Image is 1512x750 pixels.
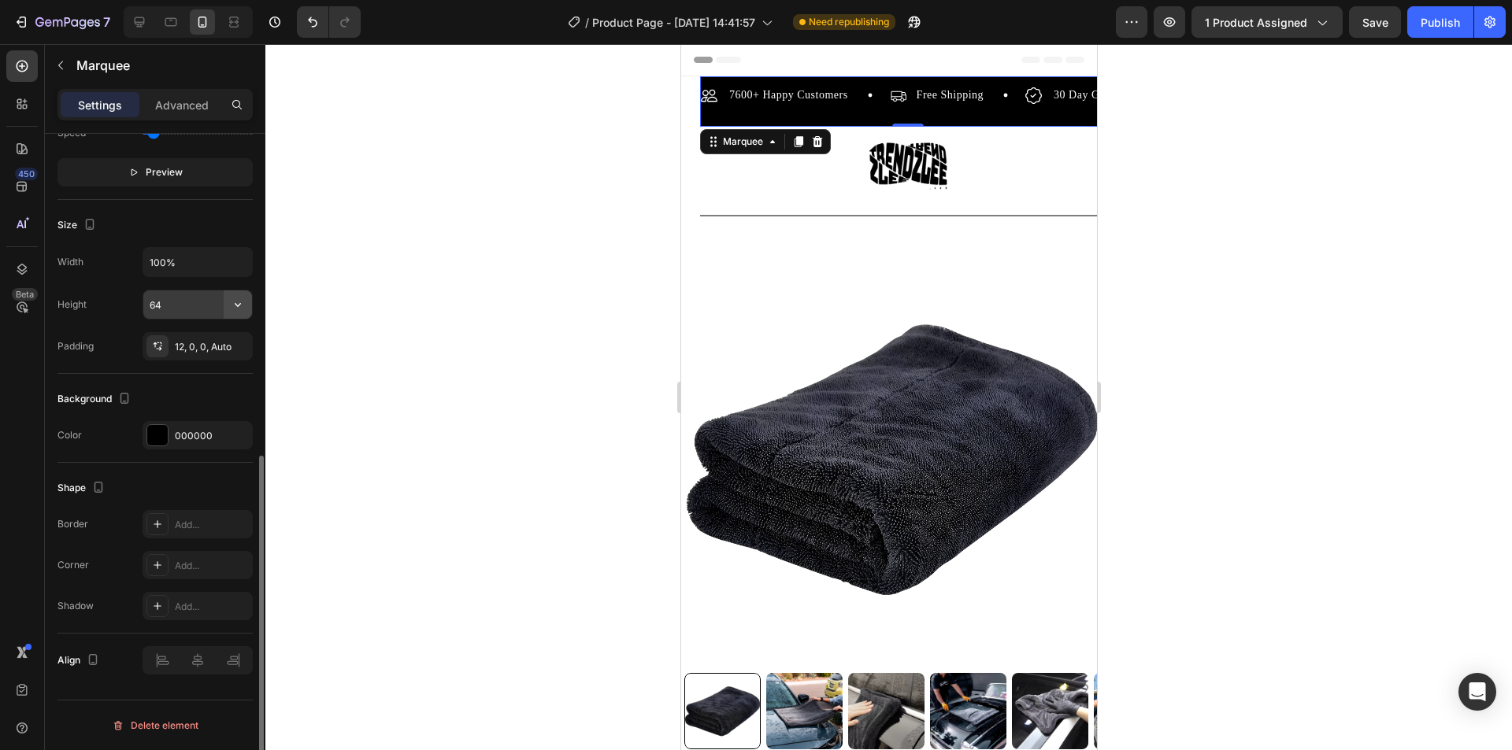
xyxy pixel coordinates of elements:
div: Width [57,255,83,269]
div: 450 [15,168,38,180]
iframe: To enrich screen reader interactions, please activate Accessibility in Grammarly extension settings [681,44,1097,750]
div: Delete element [112,716,198,735]
div: Shadow [57,599,94,613]
div: Padding [57,339,94,353]
div: Height [57,297,87,312]
button: Publish [1407,6,1473,38]
p: Marquee [76,56,246,75]
p: 7 [103,13,110,31]
div: Align [57,650,102,671]
p: Advanced [155,97,209,113]
div: Background [57,389,134,410]
div: 000000 [175,429,249,443]
div: Publish [1421,14,1460,31]
div: Beta [12,288,38,301]
div: Shape [57,478,108,499]
p: 30 Day Guarantee [372,44,459,58]
button: 7 [6,6,117,38]
div: 12, 0, 0, Auto [175,340,249,354]
div: Undo/Redo [297,6,361,38]
div: Size [57,215,99,236]
input: Auto [143,290,252,319]
div: Add... [175,600,249,614]
span: Save [1362,16,1388,29]
img: gempages_578022134127788818-4e36f923-6e6c-421f-9b08-f6fc24c75996.png [187,83,266,161]
div: Corner [57,558,89,572]
div: Add... [175,559,249,573]
span: 1 product assigned [1205,14,1307,31]
input: Auto [143,248,252,276]
button: Preview [57,158,253,187]
div: Border [57,517,88,531]
div: Marquee [39,91,85,105]
div: Open Intercom Messenger [1458,673,1496,711]
button: 1 product assigned [1191,6,1343,38]
span: Preview [146,164,183,180]
p: Settings [78,97,122,113]
button: Save [1349,6,1401,38]
button: Delete element [57,713,253,738]
span: / [585,14,589,31]
div: Add... [175,518,249,532]
span: Need republishing [809,15,889,29]
span: Product Page - [DATE] 14:41:57 [592,14,755,31]
div: Color [57,428,82,442]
